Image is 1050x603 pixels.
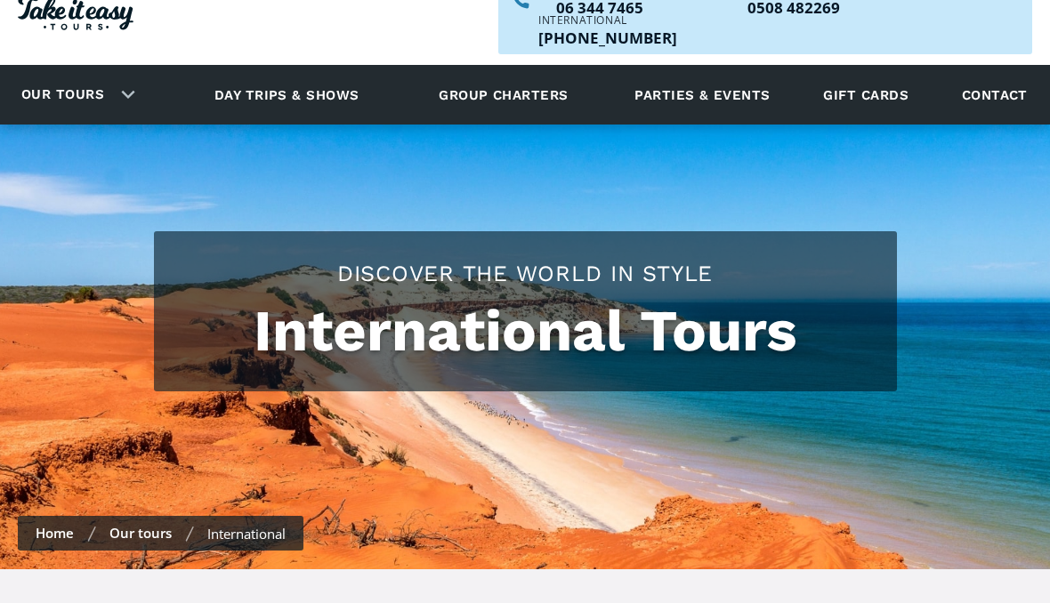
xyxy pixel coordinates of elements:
a: Call us outside of NZ on +6463447465 [538,30,677,45]
a: Contact [953,70,1037,119]
h2: Discover the world in style [172,258,879,289]
p: [PHONE_NUMBER] [538,30,677,45]
nav: breadcrumbs [18,516,303,551]
a: Parties & events [626,70,779,119]
div: International [538,15,677,26]
a: Day trips & shows [192,70,382,119]
a: Our tours [109,524,172,542]
a: Home [36,524,74,542]
div: International [207,525,286,543]
h1: International Tours [172,298,879,365]
a: Our tours [8,74,117,116]
a: Group charters [416,70,590,119]
a: Gift cards [814,70,917,119]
